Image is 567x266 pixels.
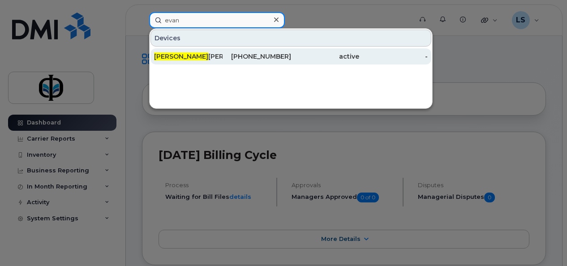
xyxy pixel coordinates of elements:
div: [PERSON_NAME] [154,52,223,61]
a: [PERSON_NAME][PERSON_NAME][PHONE_NUMBER]active- [150,48,431,64]
span: [PERSON_NAME] [154,52,208,60]
div: active [291,52,360,61]
div: [PHONE_NUMBER] [223,52,291,61]
div: - [359,52,428,61]
div: Devices [150,30,431,47]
